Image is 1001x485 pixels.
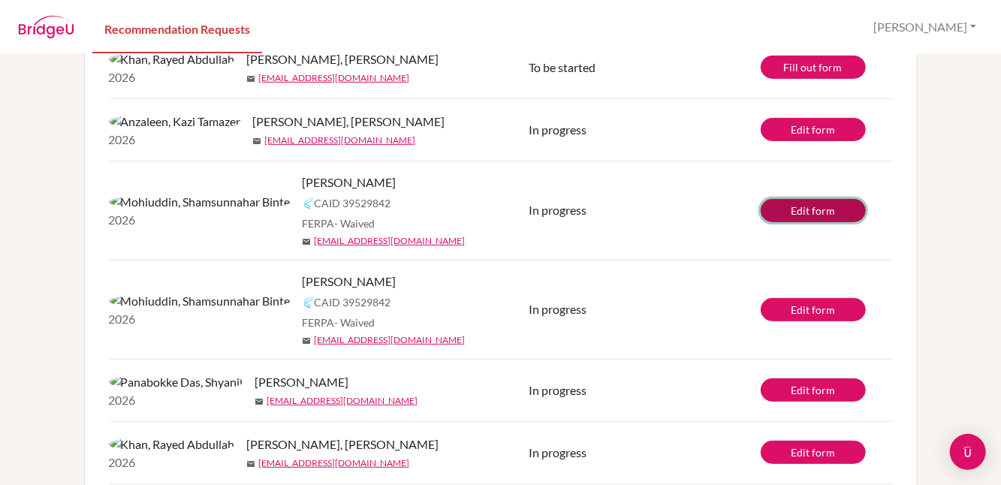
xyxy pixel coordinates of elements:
[109,391,243,409] p: 2026
[247,74,256,83] span: mail
[109,113,241,131] img: Anzaleen, Kazi Tamazer
[303,336,312,345] span: mail
[761,118,866,141] a: Edit form
[315,195,391,211] span: CAID 39529842
[303,297,315,309] img: Common App logo
[267,394,418,408] a: [EMAIL_ADDRESS][DOMAIN_NAME]
[255,397,264,406] span: mail
[109,453,235,471] p: 2026
[529,383,587,397] span: In progress
[109,211,291,229] p: 2026
[18,16,74,38] img: BridgeU logo
[255,373,349,391] span: [PERSON_NAME]
[109,310,291,328] p: 2026
[529,122,587,137] span: In progress
[109,50,235,68] img: Khan, Rayed Abdullah
[92,2,262,54] a: Recommendation Requests
[335,316,375,329] span: - Waived
[303,237,312,246] span: mail
[109,131,241,149] p: 2026
[259,456,410,470] a: [EMAIL_ADDRESS][DOMAIN_NAME]
[247,435,439,453] span: [PERSON_NAME], [PERSON_NAME]
[303,315,375,330] span: FERPA
[529,445,587,459] span: In progress
[253,137,262,146] span: mail
[315,234,466,248] a: [EMAIL_ADDRESS][DOMAIN_NAME]
[315,294,391,310] span: CAID 39529842
[761,441,866,464] a: Edit form
[109,292,291,310] img: Mohiuddin, Shamsunnahar Binte
[259,71,410,85] a: [EMAIL_ADDRESS][DOMAIN_NAME]
[335,217,375,230] span: - Waived
[867,13,983,41] button: [PERSON_NAME]
[247,459,256,468] span: mail
[761,378,866,402] a: Edit form
[303,215,375,231] span: FERPA
[761,298,866,321] a: Edit form
[315,333,466,347] a: [EMAIL_ADDRESS][DOMAIN_NAME]
[950,434,986,470] div: Open Intercom Messenger
[109,68,235,86] p: 2026
[265,134,416,147] a: [EMAIL_ADDRESS][DOMAIN_NAME]
[529,60,596,74] span: To be started
[529,302,587,316] span: In progress
[303,197,315,209] img: Common App logo
[761,199,866,222] a: Edit form
[303,173,396,191] span: [PERSON_NAME]
[253,113,445,131] span: [PERSON_NAME], [PERSON_NAME]
[303,273,396,291] span: [PERSON_NAME]
[109,373,243,391] img: Panabokke Das, Shyanil
[109,193,291,211] img: Mohiuddin, Shamsunnahar Binte
[109,435,235,453] img: Khan, Rayed Abdullah
[529,203,587,217] span: In progress
[247,50,439,68] span: [PERSON_NAME], [PERSON_NAME]
[761,56,866,79] a: Fill out form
